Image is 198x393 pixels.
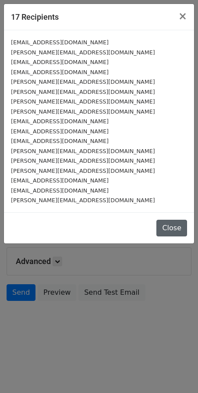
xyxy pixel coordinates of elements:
[11,128,109,135] small: [EMAIL_ADDRESS][DOMAIN_NAME]
[11,79,155,85] small: [PERSON_NAME][EMAIL_ADDRESS][DOMAIN_NAME]
[11,89,155,95] small: [PERSON_NAME][EMAIL_ADDRESS][DOMAIN_NAME]
[11,157,155,164] small: [PERSON_NAME][EMAIL_ADDRESS][DOMAIN_NAME]
[178,10,187,22] span: ×
[154,351,198,393] iframe: Chat Widget
[11,168,155,174] small: [PERSON_NAME][EMAIL_ADDRESS][DOMAIN_NAME]
[11,187,109,194] small: [EMAIL_ADDRESS][DOMAIN_NAME]
[11,39,109,46] small: [EMAIL_ADDRESS][DOMAIN_NAME]
[11,118,109,125] small: [EMAIL_ADDRESS][DOMAIN_NAME]
[11,197,155,204] small: [PERSON_NAME][EMAIL_ADDRESS][DOMAIN_NAME]
[11,177,109,184] small: [EMAIL_ADDRESS][DOMAIN_NAME]
[11,49,155,56] small: [PERSON_NAME][EMAIL_ADDRESS][DOMAIN_NAME]
[11,11,59,23] h5: 17 Recipients
[11,148,155,154] small: [PERSON_NAME][EMAIL_ADDRESS][DOMAIN_NAME]
[11,138,109,144] small: [EMAIL_ADDRESS][DOMAIN_NAME]
[11,108,155,115] small: [PERSON_NAME][EMAIL_ADDRESS][DOMAIN_NAME]
[11,69,109,75] small: [EMAIL_ADDRESS][DOMAIN_NAME]
[11,98,155,105] small: [PERSON_NAME][EMAIL_ADDRESS][DOMAIN_NAME]
[171,4,194,29] button: Close
[11,59,109,65] small: [EMAIL_ADDRESS][DOMAIN_NAME]
[156,220,187,236] button: Close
